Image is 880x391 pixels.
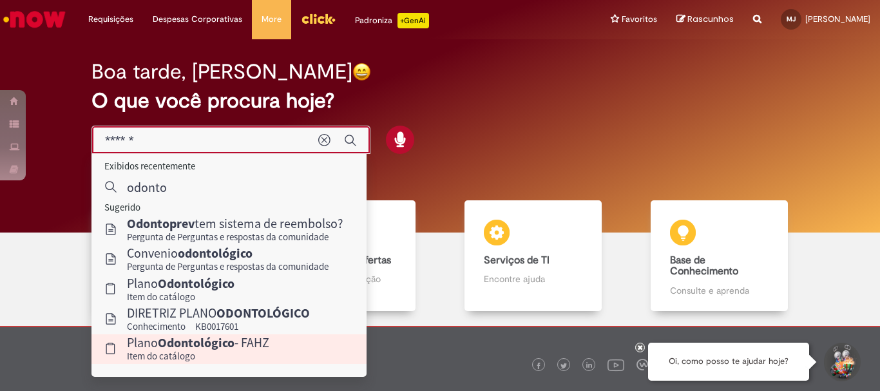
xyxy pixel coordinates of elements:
a: Rascunhos [676,14,734,26]
span: MJ [787,15,796,23]
span: Favoritos [622,13,657,26]
img: logo_footer_facebook.png [535,363,542,369]
p: Encontre ajuda [484,272,582,285]
img: ServiceNow [1,6,68,32]
span: [PERSON_NAME] [805,14,870,24]
a: Serviços de TI Encontre ajuda [440,200,626,312]
p: +GenAi [397,13,429,28]
img: logo_footer_youtube.png [607,356,624,373]
h2: Boa tarde, [PERSON_NAME] [91,61,352,83]
div: Oi, como posso te ajudar hoje? [648,343,809,381]
img: logo_footer_twitter.png [560,363,567,369]
button: Iniciar Conversa de Suporte [822,343,861,381]
h2: O que você procura hoje? [91,90,789,112]
img: happy-face.png [352,62,371,81]
b: Serviços de TI [484,254,550,267]
span: More [262,13,282,26]
div: Padroniza [355,13,429,28]
p: Consulte e aprenda [670,284,768,297]
span: Despesas Corporativas [153,13,242,26]
span: Rascunhos [687,13,734,25]
a: Base de Conhecimento Consulte e aprenda [626,200,812,312]
img: logo_footer_linkedin.png [586,362,593,370]
img: click_logo_yellow_360x200.png [301,9,336,28]
b: Base de Conhecimento [670,254,738,278]
a: Tirar dúvidas Tirar dúvidas com Lupi Assist e Gen Ai [68,200,254,312]
img: logo_footer_workplace.png [636,359,648,370]
span: Requisições [88,13,133,26]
